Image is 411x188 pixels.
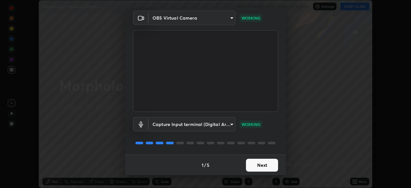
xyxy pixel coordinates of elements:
h4: / [204,162,206,168]
h4: 1 [202,162,204,168]
button: Next [246,159,278,172]
div: OBS Virtual Camera [149,11,236,25]
p: WORKING [241,15,260,21]
h4: 5 [207,162,209,168]
p: WORKING [241,121,260,127]
div: OBS Virtual Camera [149,117,236,131]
